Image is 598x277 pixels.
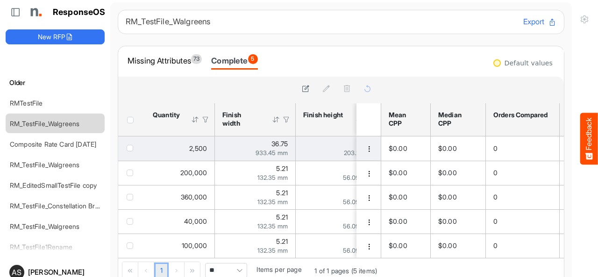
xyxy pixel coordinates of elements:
td: $0.00 is template cell Column Header mean-cpp [381,161,431,185]
span: $0.00 [438,144,457,152]
td: 5.2108 is template cell Column Header httpsnorthellcomontologiesmapping-rulesmeasurementhasfinish... [215,185,296,209]
span: (5 items) [351,267,377,275]
span: 5.21 [276,213,288,221]
div: Complete [211,54,257,67]
span: $0.00 [389,193,407,201]
td: 2.2084 is template cell Column Header httpsnorthellcomontologiesmapping-rulesmeasurementhasfinish... [296,209,379,234]
td: 2.2084 is template cell Column Header httpsnorthellcomontologiesmapping-rulesmeasurementhasfinish... [296,161,379,185]
a: RM_TestFile_Walgreens [10,120,79,128]
h6: Older [6,78,105,88]
span: 5.21 [276,189,288,197]
td: 0 is template cell Column Header orders-compared [486,136,560,161]
button: New RFP [6,29,105,44]
th: Header checkbox [118,103,145,136]
td: checkbox [118,136,145,161]
td: $0.00 is template cell Column Header mean-cpp [381,185,431,209]
a: RM_EditedSmallTestFile copy [10,181,97,189]
span: 5 [248,54,258,64]
span: 36.75 [271,140,288,148]
td: $0.00 is template cell Column Header median-cpp [431,185,486,209]
td: 40000 is template cell Column Header httpsnorthellcomontologiesmapping-rulesorderhasquantity [145,209,215,234]
td: $0.00 is template cell Column Header median-cpp [431,209,486,234]
td: $0.00 is template cell Column Header mean-cpp [381,209,431,234]
button: dropdownbutton [364,169,374,178]
img: Northell [26,3,44,21]
span: 56.09 mm [343,222,371,230]
td: 36.75 is template cell Column Header httpsnorthellcomontologiesmapping-rulesmeasurementhasfinishs... [215,136,296,161]
span: $0.00 [438,241,457,249]
a: Composite Rate Card [DATE] [10,140,96,148]
span: 0 [493,193,498,201]
td: $0.00 is template cell Column Header mean-cpp [381,136,431,161]
span: 0 [493,241,498,249]
div: Orders Compared [493,111,549,119]
span: 100,000 [182,241,207,249]
div: [PERSON_NAME] [28,269,101,276]
h1: ResponseOS [53,7,106,17]
td: 0 is template cell Column Header orders-compared [486,209,560,234]
span: 56.09 mm [343,174,371,181]
span: $0.00 [389,217,407,225]
span: 40,000 [184,217,207,225]
button: dropdownbutton [364,242,374,251]
span: 132.35 mm [257,174,288,181]
span: 56.09 mm [343,198,371,206]
a: RM_TestFile_Walgreens [10,161,79,169]
td: 4b1e2bc9-5a52-4ee7-b883-4924ecba7b79 is template cell Column Header [356,185,383,209]
span: 203.2 mm [344,149,371,156]
td: $0.00 is template cell Column Header median-cpp [431,234,486,258]
span: AS [12,269,21,276]
span: 132.35 mm [257,198,288,206]
td: checkbox [118,209,145,234]
span: $0.00 [438,169,457,177]
div: Finish height [303,111,343,119]
div: Quantity [153,111,179,119]
td: $0.00 is template cell Column Header mean-cpp [381,234,431,258]
span: 360,000 [181,193,207,201]
button: dropdownbutton [364,144,374,154]
span: 200,000 [180,169,207,177]
div: Filter Icon [201,115,210,124]
td: $0.00 is template cell Column Header median-cpp [431,161,486,185]
td: 2.2084 is template cell Column Header httpsnorthellcomontologiesmapping-rulesmeasurementhasfinish... [296,185,379,209]
span: 5.21 [276,164,288,172]
span: 933.45 mm [256,149,288,156]
td: checkbox [118,185,145,209]
span: $0.00 [389,169,407,177]
button: dropdownbutton [364,218,374,227]
td: 81e12af8-7cb0-4838-8477-58c26f2e6dda is template cell Column Header [356,136,383,161]
td: checkbox [118,161,145,185]
span: 132.35 mm [257,247,288,254]
span: Items per page [256,265,301,273]
td: 5.2108 is template cell Column Header httpsnorthellcomontologiesmapping-rulesmeasurementhasfinish... [215,161,296,185]
span: $0.00 [389,241,407,249]
h6: RM_TestFile_Walgreens [126,18,516,26]
div: Median CPP [438,111,475,128]
span: 73 [191,54,202,64]
a: RMTestFile [10,99,43,107]
span: $0.00 [438,193,457,201]
span: 56.09 mm [343,247,371,254]
a: RM_TestFile_Constellation Brands - ROS prices [10,202,150,210]
span: 0 [493,217,498,225]
td: 5.2108 is template cell Column Header httpsnorthellcomontologiesmapping-rulesmeasurementhasfinish... [215,234,296,258]
td: 200000 is template cell Column Header httpsnorthellcomontologiesmapping-rulesorderhasquantity [145,161,215,185]
span: $0.00 [438,217,457,225]
td: 0 is template cell Column Header orders-compared [486,185,560,209]
span: $0.00 [389,144,407,152]
td: 25c82c4f-811f-45f3-833a-0dc9be7f6244 is template cell Column Header [356,234,383,258]
td: 2.2084 is template cell Column Header httpsnorthellcomontologiesmapping-rulesmeasurementhasfinish... [296,234,379,258]
div: Filter Icon [282,115,291,124]
button: dropdownbutton [364,193,374,203]
a: RM_TestFile_Walgreens [10,222,79,230]
button: Export [523,16,556,28]
div: Missing Attributes [128,54,202,67]
span: 5.21 [276,237,288,245]
td: 5.2108 is template cell Column Header httpsnorthellcomontologiesmapping-rulesmeasurementhasfinish... [215,209,296,234]
td: 360000 is template cell Column Header httpsnorthellcomontologiesmapping-rulesorderhasquantity [145,185,215,209]
td: 0 is template cell Column Header orders-compared [486,234,560,258]
td: 0 is template cell Column Header orders-compared [486,161,560,185]
td: 8 is template cell Column Header httpsnorthellcomontologiesmapping-rulesmeasurementhasfinishsizeh... [296,136,379,161]
td: 100000 is template cell Column Header httpsnorthellcomontologiesmapping-rulesorderhasquantity [145,234,215,258]
td: 413536c1-317e-4102-87ba-67771171063a is template cell Column Header [356,209,383,234]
